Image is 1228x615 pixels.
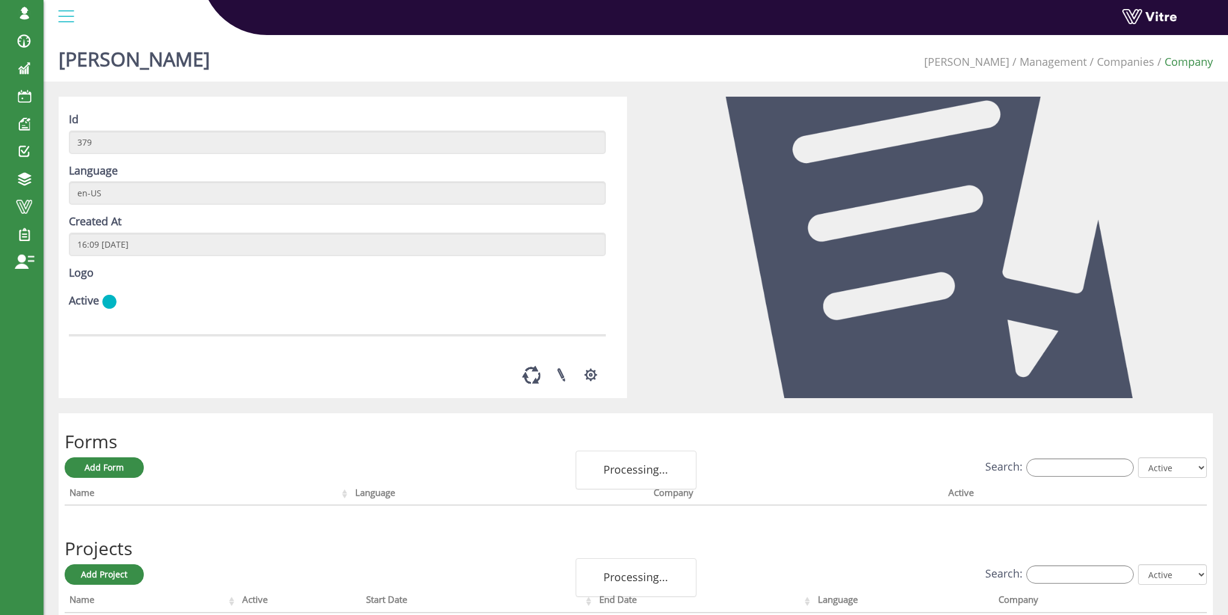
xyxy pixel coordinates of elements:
[944,483,1149,506] th: Active
[985,459,1134,477] label: Search:
[65,564,144,585] a: Add Project
[1154,54,1213,70] li: Company
[649,483,944,506] th: Company
[985,565,1134,584] label: Search:
[65,431,1207,451] h2: Forms
[1097,54,1154,69] a: Companies
[69,163,118,179] label: Language
[69,265,94,281] label: Logo
[994,590,1172,613] th: Company
[924,54,1009,69] a: [PERSON_NAME]
[81,568,127,580] span: Add Project
[350,483,649,506] th: Language
[65,457,144,478] a: Add Form
[1009,54,1087,70] li: Management
[361,590,594,613] th: Start Date
[594,590,813,613] th: End Date
[65,538,1207,558] h2: Projects
[813,590,994,613] th: Language
[59,30,210,82] h1: [PERSON_NAME]
[69,112,79,127] label: Id
[85,462,124,473] span: Add Form
[1026,459,1134,477] input: Search:
[65,590,237,613] th: Name
[69,293,99,309] label: Active
[237,590,362,613] th: Active
[69,214,121,230] label: Created At
[576,558,696,597] div: Processing...
[65,483,350,506] th: Name
[1026,565,1134,584] input: Search:
[576,451,696,489] div: Processing...
[102,294,117,309] img: yes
